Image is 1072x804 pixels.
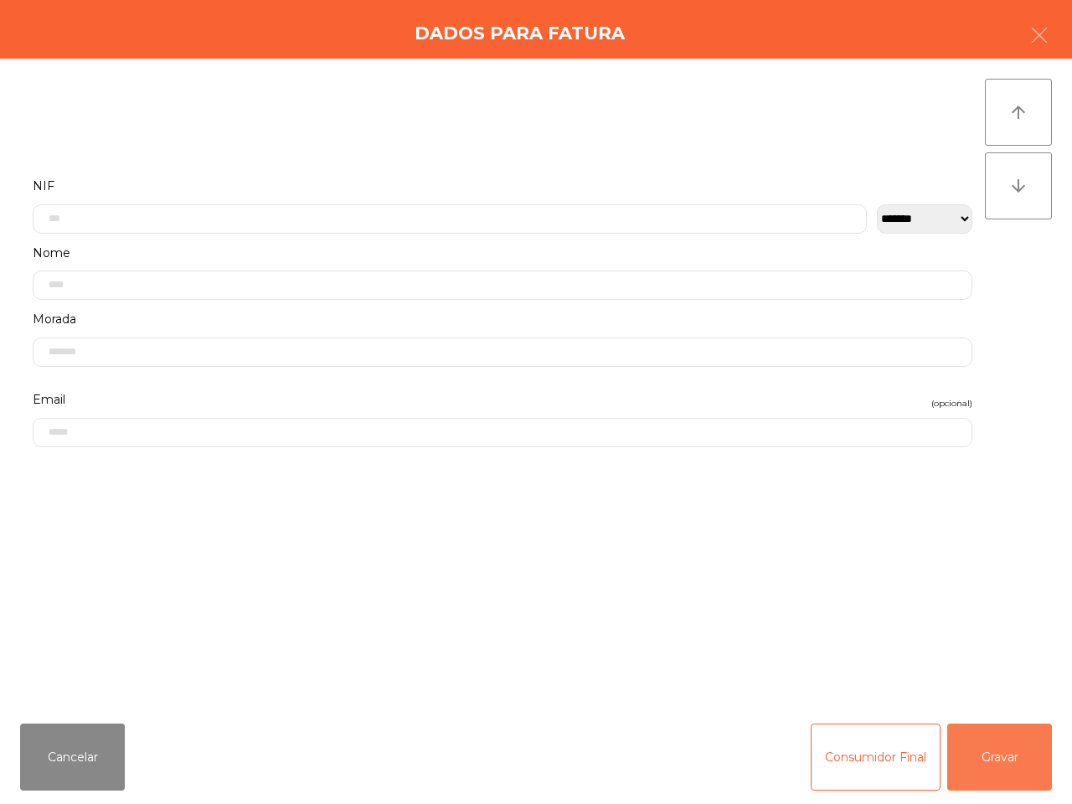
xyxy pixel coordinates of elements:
[1008,176,1028,196] i: arrow_downward
[20,724,125,791] button: Cancelar
[33,242,70,265] span: Nome
[33,175,54,198] span: NIF
[33,308,76,331] span: Morada
[811,724,941,791] button: Consumidor Final
[1008,102,1028,122] i: arrow_upward
[985,79,1052,146] button: arrow_upward
[931,395,972,411] span: (opcional)
[33,389,65,411] span: Email
[985,152,1052,219] button: arrow_downward
[947,724,1052,791] button: Gravar
[415,21,625,46] h4: Dados para Fatura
